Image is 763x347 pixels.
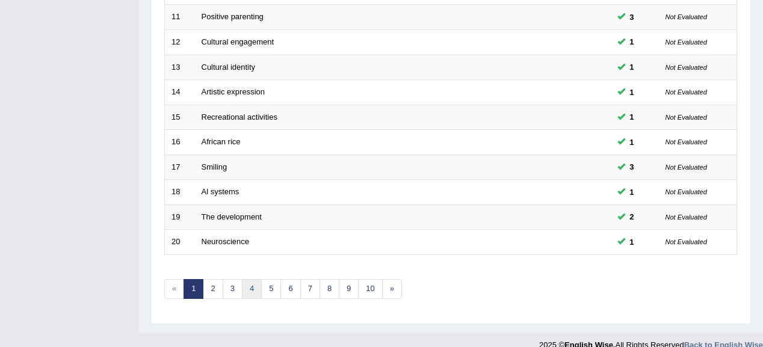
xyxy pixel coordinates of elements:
a: Al systems [202,187,239,196]
span: You can still take this question [625,86,639,99]
td: 12 [165,29,195,55]
small: Not Evaluated [666,138,707,146]
a: African rice [202,137,241,146]
span: You can still take this question [625,35,639,48]
span: You can still take this question [625,61,639,73]
a: 4 [242,279,262,299]
td: 20 [165,230,195,255]
a: Positive parenting [202,12,264,21]
a: Cultural engagement [202,37,274,46]
a: 3 [223,279,242,299]
a: The development [202,212,262,221]
span: « [164,279,184,299]
a: 8 [320,279,339,299]
small: Not Evaluated [666,188,707,195]
a: Cultural identity [202,63,256,72]
a: 5 [261,279,281,299]
a: 1 [184,279,203,299]
span: You can still take this question [625,161,639,173]
td: 18 [165,180,195,205]
a: » [382,279,402,299]
span: You can still take this question [625,236,639,248]
small: Not Evaluated [666,64,707,71]
td: 13 [165,55,195,80]
td: 14 [165,80,195,105]
span: You can still take this question [625,136,639,149]
span: You can still take this question [625,210,639,223]
a: 6 [280,279,300,299]
a: 9 [339,279,359,299]
a: 7 [300,279,320,299]
small: Not Evaluated [666,13,707,20]
small: Not Evaluated [666,213,707,221]
a: 10 [358,279,382,299]
td: 15 [165,105,195,130]
td: 11 [165,5,195,30]
span: You can still take this question [625,186,639,198]
a: Recreational activities [202,112,277,121]
small: Not Evaluated [666,38,707,46]
small: Not Evaluated [666,114,707,121]
td: 17 [165,155,195,180]
a: 2 [203,279,223,299]
small: Not Evaluated [666,164,707,171]
small: Not Evaluated [666,238,707,245]
a: Smiling [202,162,227,171]
span: You can still take this question [625,11,639,23]
span: You can still take this question [625,111,639,123]
a: Artistic expression [202,87,265,96]
td: 19 [165,204,195,230]
a: Neuroscience [202,237,250,246]
small: Not Evaluated [666,88,707,96]
td: 16 [165,130,195,155]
